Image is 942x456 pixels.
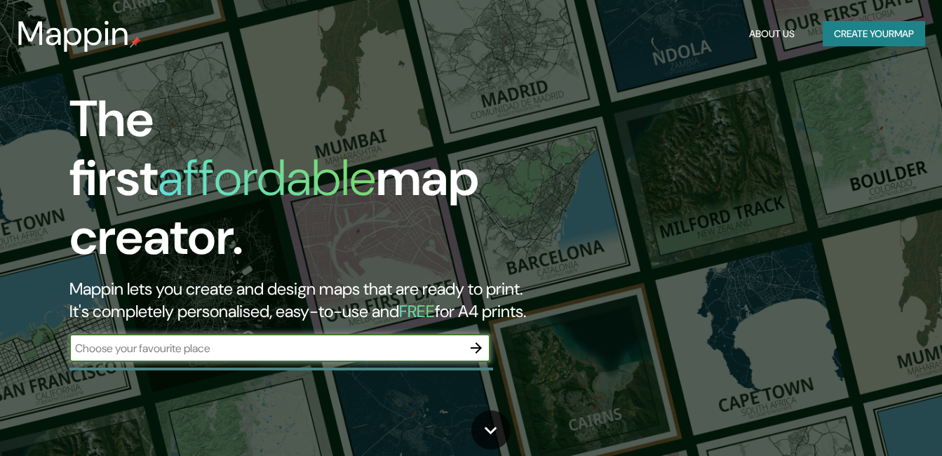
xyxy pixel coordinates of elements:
iframe: Help widget launcher [817,401,927,441]
h2: Mappin lets you create and design maps that are ready to print. It's completely personalised, eas... [69,278,541,323]
h1: The first map creator. [69,90,541,278]
h3: Mappin [17,14,130,53]
button: Create yourmap [823,21,925,47]
button: About Us [743,21,800,47]
h1: affordable [158,145,376,210]
img: mappin-pin [130,36,141,48]
h5: FREE [399,300,435,322]
input: Choose your favourite place [69,340,462,356]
